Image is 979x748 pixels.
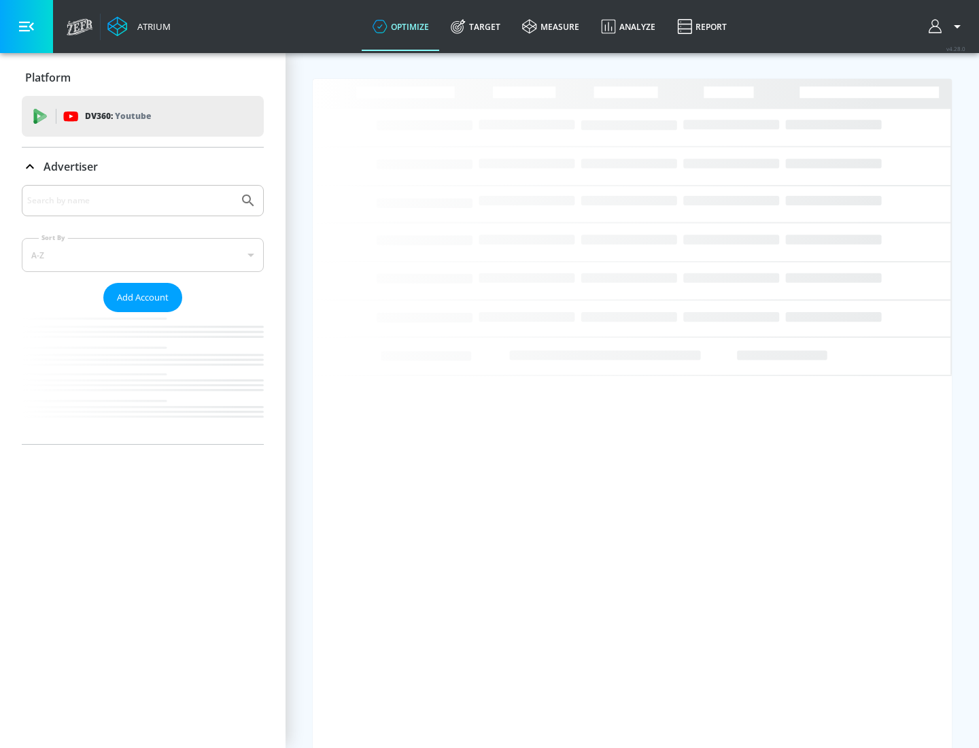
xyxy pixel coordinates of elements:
p: DV360: [85,109,151,124]
button: Add Account [103,283,182,312]
label: Sort By [39,233,68,242]
p: Youtube [115,109,151,123]
span: Add Account [117,290,169,305]
div: Atrium [132,20,171,33]
a: Analyze [590,2,666,51]
p: Advertiser [44,159,98,174]
div: A-Z [22,238,264,272]
a: Atrium [107,16,171,37]
div: Advertiser [22,185,264,444]
a: Target [440,2,511,51]
a: Report [666,2,738,51]
nav: list of Advertiser [22,312,264,444]
div: DV360: Youtube [22,96,264,137]
a: optimize [362,2,440,51]
div: Platform [22,58,264,97]
a: measure [511,2,590,51]
input: Search by name [27,192,233,209]
div: Advertiser [22,148,264,186]
p: Platform [25,70,71,85]
span: v 4.28.0 [946,45,965,52]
